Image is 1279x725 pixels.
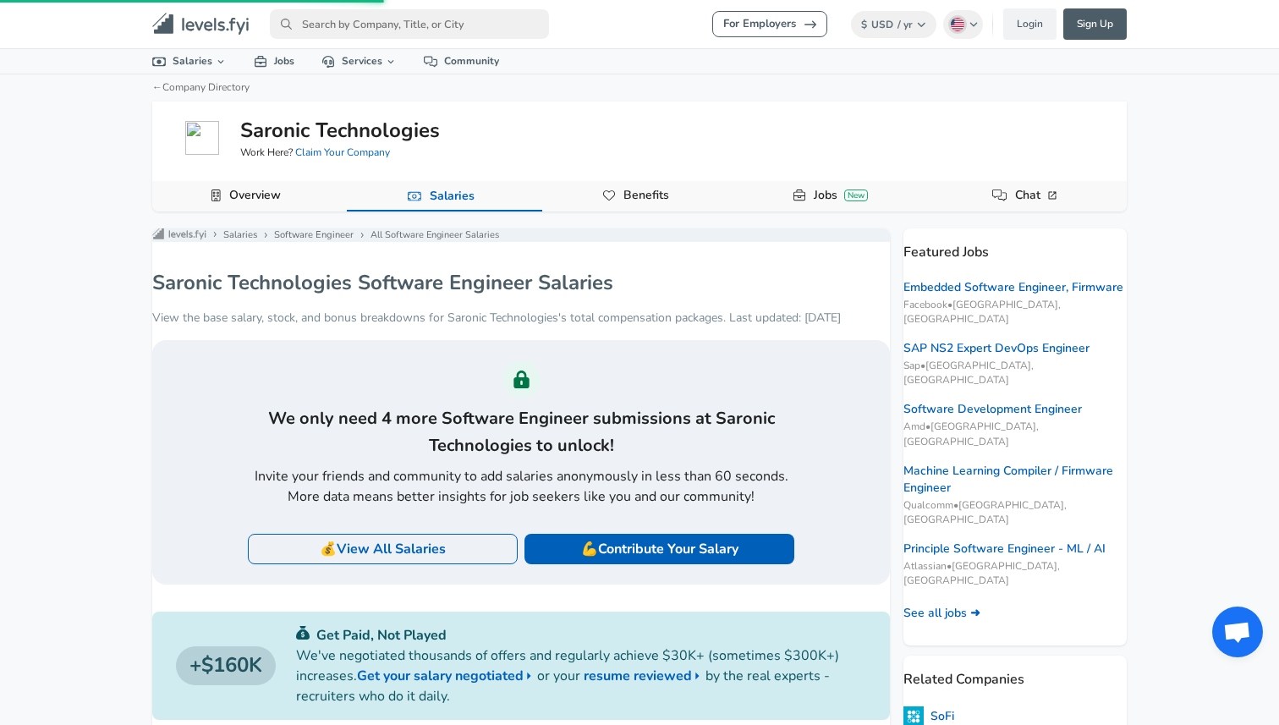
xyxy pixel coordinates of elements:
[410,49,513,74] a: Community
[139,49,240,74] a: Salaries
[248,466,794,507] p: Invite your friends and community to add salaries anonymously in less than 60 seconds. More data ...
[903,559,1127,588] span: Atlassian • [GEOGRAPHIC_DATA], [GEOGRAPHIC_DATA]
[584,666,705,686] a: resume reviewed
[371,228,499,243] p: All Software Engineer Salaries
[807,181,875,210] a: JobsNew
[943,10,984,39] button: English (US)
[903,420,1127,448] span: Amd • [GEOGRAPHIC_DATA], [GEOGRAPHIC_DATA]
[1212,607,1263,657] div: Open chat
[240,116,440,145] h5: Saronic Technologies
[296,645,866,706] p: We've negotiated thousands of offers and regularly achieve $30K+ (sometimes $300K+) increases. or...
[320,539,446,559] p: 💰 View All
[185,121,219,155] img: saronic.com
[903,279,1123,296] a: Embedded Software Engineer, Firmware
[903,359,1127,387] span: Sap • [GEOGRAPHIC_DATA], [GEOGRAPHIC_DATA]
[851,11,936,38] button: $USD/ yr
[1008,181,1067,210] a: Chat
[152,269,613,296] h1: Saronic Technologies Software Engineer Salaries
[423,182,481,211] a: Salaries
[223,228,257,242] a: Salaries
[248,405,794,459] h3: We only need 4 more Software Engineer submissions at Saronic Technologies to unlock!
[903,340,1090,357] a: SAP NS2 Expert DevOps Engineer
[270,9,549,39] input: Search by Company, Title, or City
[524,534,794,564] a: 💪Contribute Your Salary
[308,49,410,74] a: Services
[903,228,1127,262] p: Featured Jobs
[132,7,1147,41] nav: primary
[617,181,676,210] a: Benefits
[844,189,868,201] div: New
[176,646,276,685] a: $160K
[861,18,867,31] span: $
[152,181,1127,211] div: Company Data Navigation
[240,49,308,74] a: Jobs
[903,463,1127,497] a: Machine Learning Compiler / Firmware Engineer
[664,540,738,558] span: Your Salary
[897,18,913,31] span: / yr
[903,498,1127,527] span: Qualcomm • [GEOGRAPHIC_DATA], [GEOGRAPHIC_DATA]
[222,181,288,210] a: Overview
[357,666,537,686] a: Get your salary negotiated
[152,80,250,94] a: ←Company Directory
[903,656,1127,689] p: Related Companies
[903,298,1127,327] span: Facebook • [GEOGRAPHIC_DATA], [GEOGRAPHIC_DATA]
[1003,8,1057,40] a: Login
[903,541,1106,557] a: Principle Software Engineer - ML / AI
[951,18,964,31] img: English (US)
[152,310,890,327] p: View the base salary, stock, and bonus breakdowns for Saronic Technologies's total compensation p...
[1063,8,1127,40] a: Sign Up
[395,540,446,558] span: Salaries
[295,146,390,159] a: Claim Your Company
[712,11,827,37] a: For Employers
[274,228,354,242] a: Software Engineer
[248,534,518,564] a: 💰View All Salaries
[581,539,738,559] p: 💪 Contribute
[903,605,980,622] a: See all jobs ➜
[296,625,866,645] p: Get Paid, Not Played
[296,626,310,640] img: svg+xml;base64,PHN2ZyB4bWxucz0iaHR0cDovL3d3dy53My5vcmcvMjAwMC9zdmciIGZpbGw9IiMwYzU0NjAiIHZpZXdCb3...
[903,401,1082,418] a: Software Development Engineer
[871,18,893,31] span: USD
[240,146,390,160] span: Work Here?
